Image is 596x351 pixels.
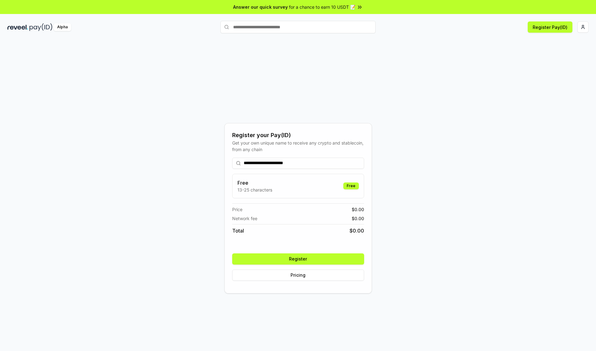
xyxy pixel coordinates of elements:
[232,215,257,222] span: Network fee
[232,206,242,213] span: Price
[232,131,364,140] div: Register your Pay(ID)
[528,21,572,33] button: Register Pay(ID)
[7,23,28,31] img: reveel_dark
[352,206,364,213] span: $ 0.00
[237,187,272,193] p: 13-25 characters
[54,23,71,31] div: Alpha
[233,4,288,10] span: Answer our quick survey
[352,215,364,222] span: $ 0.00
[289,4,355,10] span: for a chance to earn 10 USDT 📝
[350,227,364,234] span: $ 0.00
[232,140,364,153] div: Get your own unique name to receive any crypto and stablecoin, from any chain
[29,23,52,31] img: pay_id
[232,253,364,265] button: Register
[232,270,364,281] button: Pricing
[232,227,244,234] span: Total
[237,179,272,187] h3: Free
[343,182,359,189] div: Free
